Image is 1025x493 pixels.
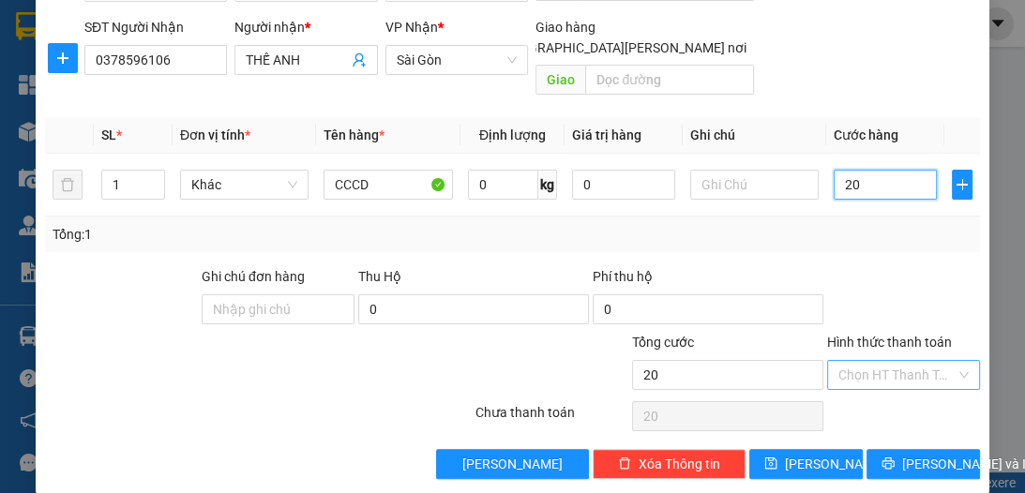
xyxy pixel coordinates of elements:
span: Sài Gòn [397,46,517,74]
input: Dọc đường [585,65,754,95]
div: Phí thu hộ [593,266,823,294]
span: Increase Value [143,171,164,185]
button: save[PERSON_NAME] [749,449,863,479]
span: Giao [535,65,585,95]
span: Đơn vị tính [180,127,250,142]
span: Giao hàng [535,20,595,35]
label: Hình thức thanh toán [827,335,952,350]
span: Tên hàng [324,127,384,142]
label: Ghi chú đơn hàng [202,269,305,284]
span: plus [49,51,77,66]
span: Định lượng [479,127,546,142]
button: delete [53,170,83,200]
input: 0 [572,170,675,200]
div: SĐT Người Nhận [84,17,227,37]
div: Chưa thanh toán [474,402,630,435]
span: kg [538,170,557,200]
span: down [149,187,160,198]
span: user-add [352,52,367,67]
span: Tổng cước [632,335,694,350]
span: Giá trị hàng [572,127,641,142]
button: plus [48,43,78,73]
button: [PERSON_NAME] [436,449,589,479]
span: printer [882,456,895,471]
span: Decrease Value [143,185,164,199]
div: Tổng: 1 [53,224,398,245]
span: Xóa Thông tin [639,454,720,474]
span: Khác [191,171,297,199]
span: SL [101,127,116,142]
span: Cước hàng [834,127,898,142]
span: up [149,173,160,185]
span: [PERSON_NAME] [462,454,563,474]
button: plus [952,170,972,200]
th: Ghi chú [683,117,826,154]
span: [PERSON_NAME] [785,454,885,474]
input: VD: Bàn, Ghế [324,170,452,200]
input: Ghi chú đơn hàng [202,294,354,324]
span: [GEOGRAPHIC_DATA][PERSON_NAME] nơi [490,37,754,58]
span: save [764,456,777,471]
span: delete [618,456,631,471]
span: plus [953,177,972,192]
input: Ghi Chú [690,170,819,200]
span: VP Nhận [385,20,438,35]
button: printer[PERSON_NAME] và In [867,449,980,479]
button: deleteXóa Thông tin [593,449,746,479]
span: Thu Hộ [358,269,401,284]
div: Người nhận [234,17,377,37]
